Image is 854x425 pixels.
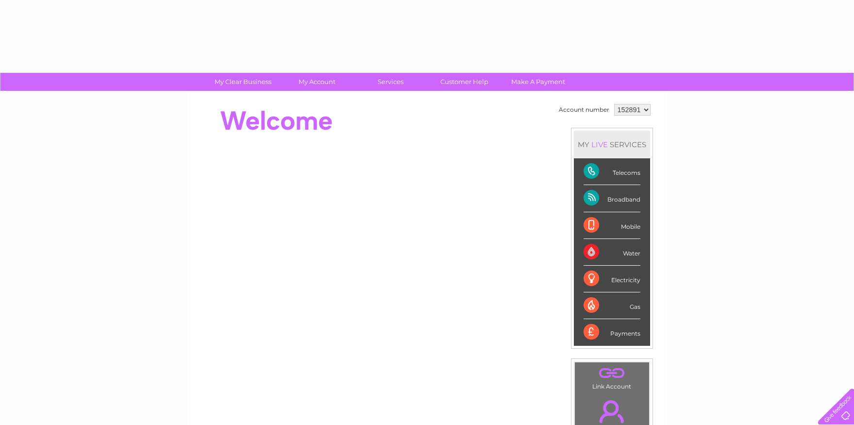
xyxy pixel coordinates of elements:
[574,131,650,158] div: MY SERVICES
[577,365,647,382] a: .
[556,102,612,118] td: Account number
[574,362,650,392] td: Link Account
[351,73,431,91] a: Services
[584,185,640,212] div: Broadband
[584,239,640,266] div: Water
[203,73,283,91] a: My Clear Business
[584,158,640,185] div: Telecoms
[589,140,610,149] div: LIVE
[424,73,504,91] a: Customer Help
[584,292,640,319] div: Gas
[277,73,357,91] a: My Account
[584,266,640,292] div: Electricity
[584,212,640,239] div: Mobile
[498,73,578,91] a: Make A Payment
[584,319,640,345] div: Payments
